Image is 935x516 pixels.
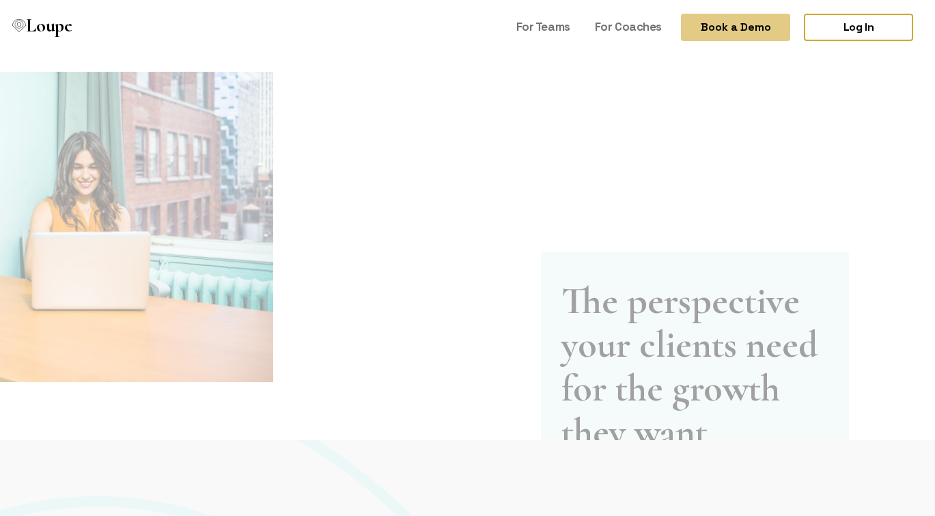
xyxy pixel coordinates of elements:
[87,72,589,382] img: Coaches Promo
[12,19,26,33] img: Loupe Logo
[511,14,576,40] a: For Teams
[561,131,818,306] h1: The perspective your clients need for the growth they want
[804,14,913,41] a: Log In
[589,14,667,40] a: For Coaches
[681,14,790,41] button: Book a Demo
[8,14,76,42] a: Loupe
